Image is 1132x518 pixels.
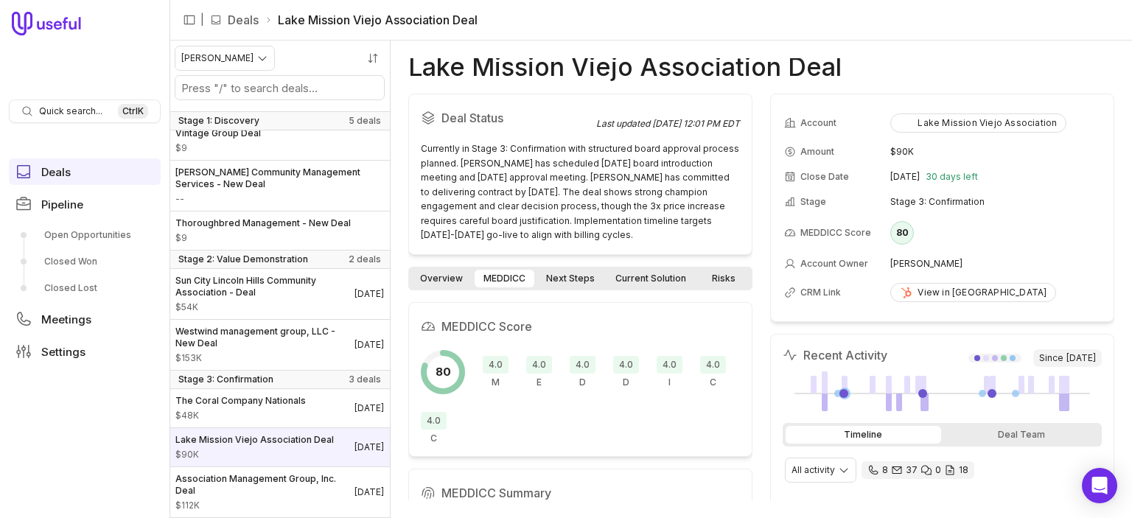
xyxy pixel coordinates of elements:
[890,190,1100,214] td: Stage 3: Confirmation
[421,141,740,242] div: Currently in Stage 3: Confirmation with structured board approval process planned. [PERSON_NAME] ...
[700,356,726,388] div: Champion
[228,11,259,29] a: Deals
[175,449,334,461] span: Amount
[349,374,381,385] span: 3 deals
[178,115,259,127] span: Stage 1: Discovery
[170,122,390,160] a: Vintage Group Deal$9
[1082,468,1117,503] div: Open Intercom Messenger
[200,11,204,29] span: |
[354,486,384,498] time: Deal Close Date
[800,171,849,183] span: Close Date
[475,270,534,287] a: MEDDICC
[175,434,334,446] span: Lake Mission Viejo Association Deal
[9,338,161,365] a: Settings
[175,142,261,154] span: Amount
[652,118,740,129] time: [DATE] 12:01 PM EDT
[483,356,509,374] span: 4.0
[354,402,384,414] time: Deal Close Date
[41,167,71,178] span: Deals
[9,276,161,300] a: Closed Lost
[9,223,161,247] a: Open Opportunities
[175,127,261,139] span: Vintage Group Deal
[178,253,308,265] span: Stage 2: Value Demonstration
[570,356,595,388] div: Decision Criteria
[349,115,381,127] span: 5 deals
[175,326,354,349] span: Westwind management group, LLC - New Deal
[9,306,161,332] a: Meetings
[175,352,354,364] span: Amount
[890,221,914,245] div: 80
[710,377,716,388] span: C
[800,146,834,158] span: Amount
[421,315,740,338] h2: MEDDICC Score
[39,105,102,117] span: Quick search...
[613,356,639,388] div: Decision Process
[411,270,472,287] a: Overview
[349,253,381,265] span: 2 deals
[596,118,740,130] div: Last updated
[170,320,390,370] a: Westwind management group, LLC - New Deal$153K[DATE]
[800,196,826,208] span: Stage
[926,171,978,183] span: 30 days left
[175,410,306,421] span: Amount
[170,389,390,427] a: The Coral Company Nationals$48K[DATE]
[700,356,726,374] span: 4.0
[41,346,85,357] span: Settings
[170,269,390,319] a: Sun City Lincoln Hills Community Association - Deal$54K[DATE]
[170,428,390,466] a: Lake Mission Viejo Association Deal$90K[DATE]
[175,217,351,229] span: Thoroughbred Management - New Deal
[175,76,384,99] input: Search deals by name
[178,374,273,385] span: Stage 3: Confirmation
[430,433,437,444] span: C
[170,161,390,211] a: [PERSON_NAME] Community Management Services - New Deal--
[175,395,306,407] span: The Coral Company Nationals
[175,301,354,313] span: Amount
[354,288,384,300] time: Deal Close Date
[800,287,841,298] span: CRM Link
[607,270,695,287] a: Current Solution
[421,481,740,505] h2: MEDDICC Summary
[890,140,1100,164] td: $90K
[890,252,1100,276] td: [PERSON_NAME]
[800,117,836,129] span: Account
[900,287,1047,298] div: View in [GEOGRAPHIC_DATA]
[9,191,161,217] a: Pipeline
[9,250,161,273] a: Closed Won
[354,441,384,453] time: Deal Close Date
[436,363,451,381] span: 80
[1066,352,1096,364] time: [DATE]
[492,377,500,388] span: M
[175,193,384,205] span: Amount
[537,270,604,287] a: Next Steps
[579,377,586,388] span: D
[657,356,682,388] div: Indicate Pain
[800,227,871,239] span: MEDDICC Score
[483,356,509,388] div: Metrics
[408,58,842,76] h1: Lake Mission Viejo Association Deal
[526,356,552,374] span: 4.0
[175,500,354,511] span: Amount
[41,314,91,325] span: Meetings
[175,167,384,190] span: [PERSON_NAME] Community Management Services - New Deal
[537,377,542,388] span: E
[178,9,200,31] button: Collapse sidebar
[698,270,750,287] a: Risks
[900,117,1057,129] div: Lake Mission Viejo Association
[175,232,351,244] span: Amount
[800,258,868,270] span: Account Owner
[9,158,161,185] a: Deals
[783,346,887,364] h2: Recent Activity
[118,104,148,119] kbd: Ctrl K
[944,426,1100,444] div: Deal Team
[657,356,682,374] span: 4.0
[9,223,161,300] div: Pipeline submenu
[170,467,390,517] a: Association Management Group, Inc. Deal$112K[DATE]
[175,275,354,298] span: Sun City Lincoln Hills Community Association - Deal
[421,350,465,394] div: Overall MEDDICC score
[421,412,447,444] div: Competition
[170,211,390,250] a: Thoroughbred Management - New Deal$9
[1033,349,1102,367] span: Since
[890,113,1066,133] button: Lake Mission Viejo Association
[170,41,391,518] nav: Deals
[175,473,354,497] span: Association Management Group, Inc. Deal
